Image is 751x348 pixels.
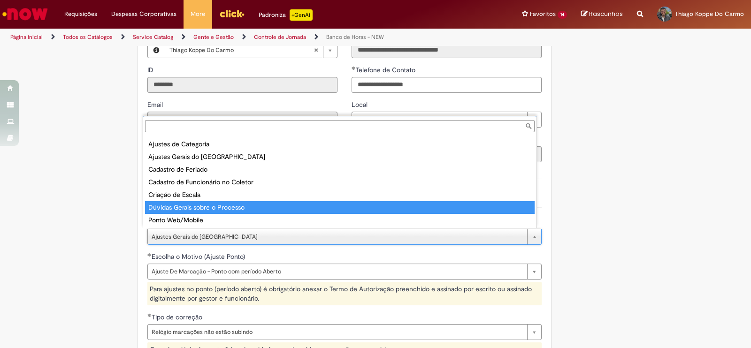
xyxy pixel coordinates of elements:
[143,134,536,228] ul: Tipo da Solicitação
[145,151,535,163] div: Ajustes Gerais do [GEOGRAPHIC_DATA]
[145,138,535,151] div: Ajustes de Categoria
[145,163,535,176] div: Cadastro de Feriado
[145,201,535,214] div: Dúvidas Gerais sobre o Processo
[145,176,535,189] div: Cadastro de Funcionário no Coletor
[145,189,535,201] div: Criação de Escala
[145,214,535,227] div: Ponto Web/Mobile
